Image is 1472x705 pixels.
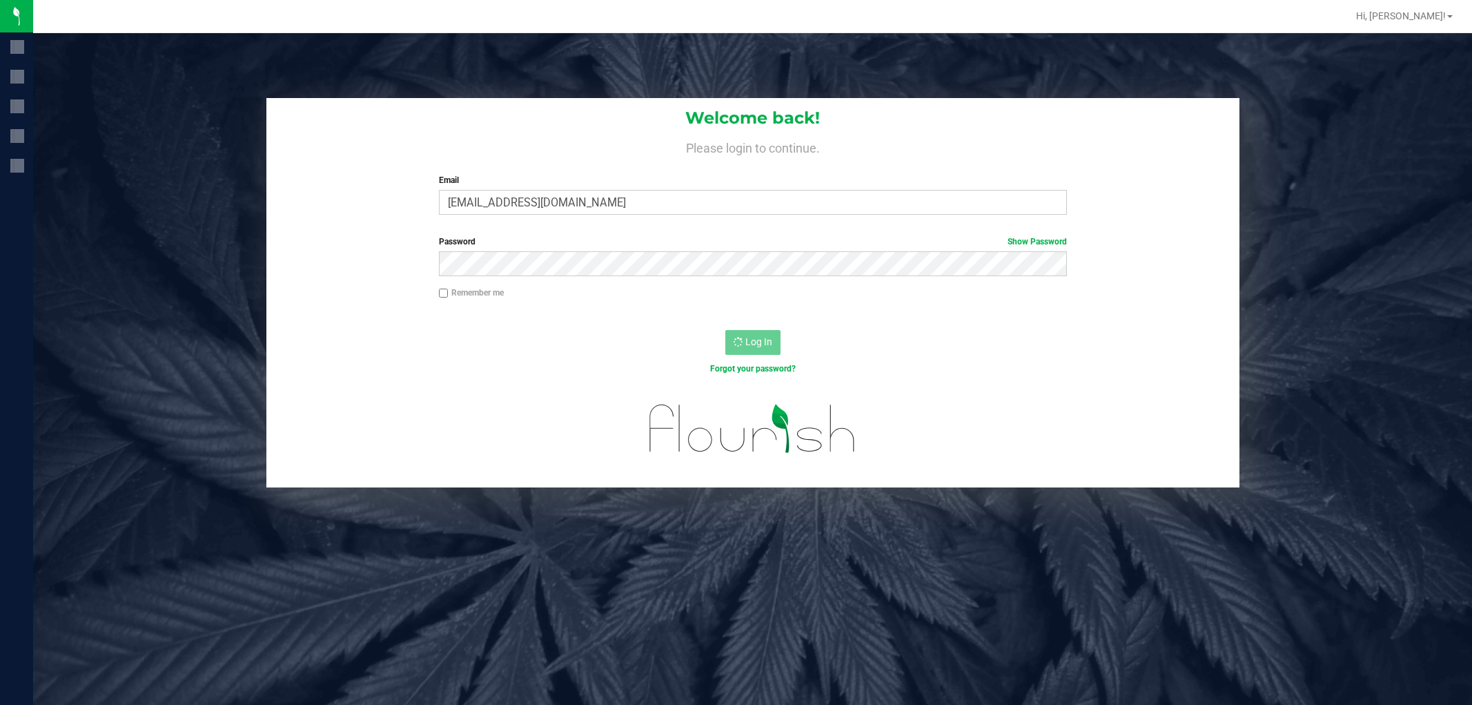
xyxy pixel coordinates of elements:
input: Remember me [439,289,449,298]
h1: Welcome back! [266,109,1239,127]
label: Email [439,174,1067,186]
button: Log In [725,330,781,355]
span: Log In [745,336,772,347]
a: Forgot your password? [710,364,796,374]
span: Hi, [PERSON_NAME]! [1356,10,1446,21]
a: Show Password [1008,237,1067,247]
img: flourish_logo.svg [631,389,874,467]
h4: Please login to continue. [266,138,1239,155]
label: Remember me [439,287,504,299]
span: Password [439,237,475,247]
